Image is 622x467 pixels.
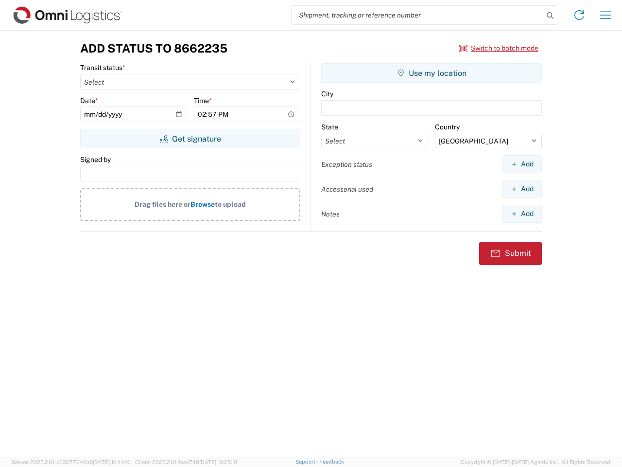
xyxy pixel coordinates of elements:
button: Switch to batch mode [459,40,538,56]
span: Server: 2025.21.0-c63077040a8 [12,459,131,465]
label: City [321,90,333,98]
span: Drag files here or [135,200,190,208]
a: Feedback [319,459,344,465]
label: State [321,123,338,131]
label: Country [435,123,460,131]
label: Transit status [80,63,125,72]
label: Accessorial used [321,185,373,194]
span: [DATE] 10:25:10 [199,459,237,465]
button: Add [502,205,542,223]
button: Use my location [321,63,542,83]
span: Copyright © [DATE]-[DATE] Agistix Inc., All Rights Reserved [461,458,610,467]
label: Notes [321,210,340,218]
button: Add [502,155,542,173]
span: Browse [190,200,215,208]
button: Submit [479,242,542,265]
span: Client: 2025.21.0-faee749 [135,459,237,465]
label: Time [194,96,212,105]
label: Date [80,96,98,105]
button: Add [502,180,542,198]
a: Support [295,459,320,465]
h3: Add Status to 8662235 [80,41,227,55]
label: Signed by [80,155,111,164]
span: to upload [215,200,246,208]
button: Get signature [80,129,300,148]
input: Shipment, tracking or reference number [292,6,543,24]
label: Exception status [321,160,372,169]
span: [DATE] 10:41:40 [93,459,131,465]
